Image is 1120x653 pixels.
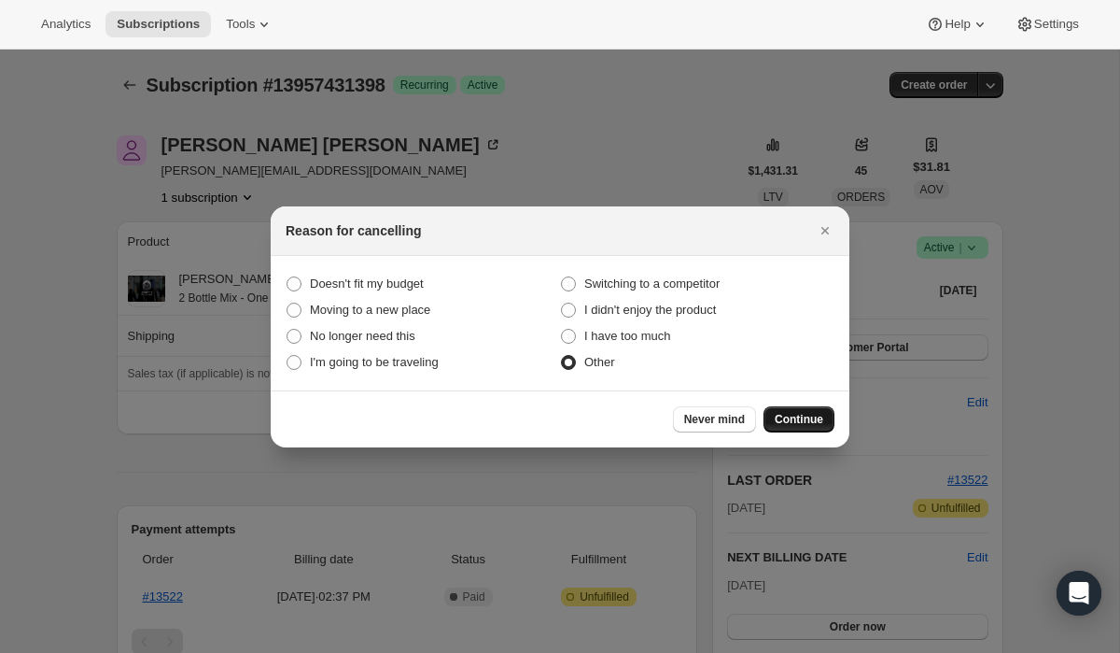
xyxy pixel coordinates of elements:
span: Moving to a new place [310,303,430,317]
span: I'm going to be traveling [310,355,439,369]
button: Never mind [673,406,756,433]
span: No longer need this [310,329,415,343]
span: Subscriptions [117,17,200,32]
button: Tools [215,11,285,37]
span: I have too much [584,329,671,343]
span: Switching to a competitor [584,277,720,291]
span: Settings [1034,17,1079,32]
span: Doesn't fit my budget [310,277,424,291]
span: Analytics [41,17,91,32]
div: Open Intercom Messenger [1057,571,1101,616]
span: Other [584,355,615,369]
button: Analytics [30,11,102,37]
span: I didn't enjoy the product [584,303,716,317]
button: Continue [763,406,834,433]
span: Help [945,17,970,32]
span: Never mind [684,412,745,427]
button: Settings [1004,11,1090,37]
span: Continue [775,412,823,427]
button: Help [915,11,1000,37]
button: Subscriptions [105,11,211,37]
span: Tools [226,17,255,32]
h2: Reason for cancelling [286,221,421,240]
button: Close [812,218,838,244]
